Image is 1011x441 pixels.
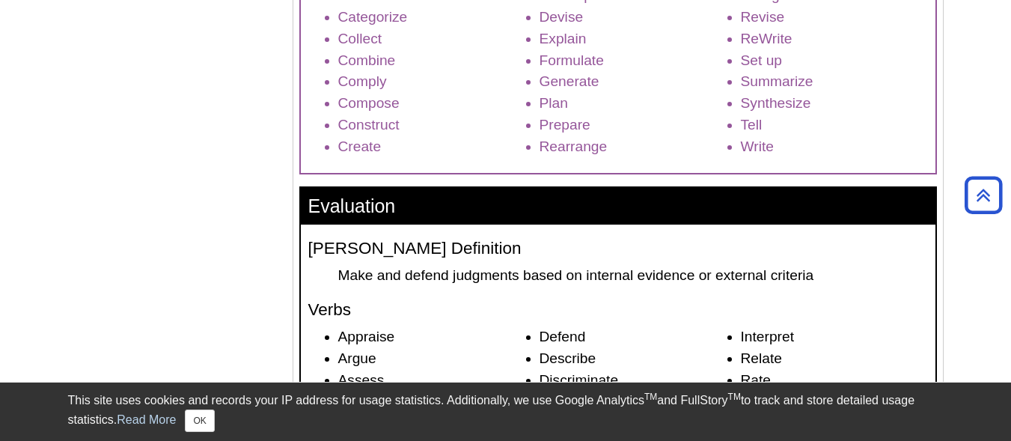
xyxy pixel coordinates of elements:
li: Describe [540,348,727,370]
li: Revise [741,7,928,28]
h4: [PERSON_NAME] Definition [308,240,928,258]
li: Explain [540,28,727,50]
li: Construct [338,115,525,136]
li: Generate [540,71,727,93]
h4: Verbs [308,301,928,320]
li: Combine [338,50,525,72]
sup: TM [644,392,657,402]
li: Appraise [338,326,525,348]
li: Create [338,136,525,158]
li: Synthesize [741,93,928,115]
li: Summarize [741,71,928,93]
dd: Make and defend judgments based on internal evidence or external criteria [338,265,928,285]
li: Rate [741,370,928,392]
li: Relate [741,348,928,370]
li: Comply [338,71,525,93]
li: Rearrange [540,136,727,158]
li: Interpret [741,326,928,348]
h3: Evaluation [301,188,935,225]
li: Write [741,136,928,158]
div: This site uses cookies and records your IP address for usage statistics. Additionally, we use Goo... [68,392,944,432]
li: Tell [741,115,928,136]
li: Assess [338,370,525,392]
li: Plan [540,93,727,115]
li: ReWrite [741,28,928,50]
li: Discriminate [540,370,727,392]
li: Argue [338,348,525,370]
li: Prepare [540,115,727,136]
li: Collect [338,28,525,50]
li: Devise [540,7,727,28]
li: Set up [741,50,928,72]
li: Categorize [338,7,525,28]
button: Close [185,410,214,432]
sup: TM [728,392,741,402]
a: Back to Top [959,185,1007,205]
li: Defend [540,326,727,348]
a: Read More [117,413,176,426]
li: Formulate [540,50,727,72]
li: Compose [338,93,525,115]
